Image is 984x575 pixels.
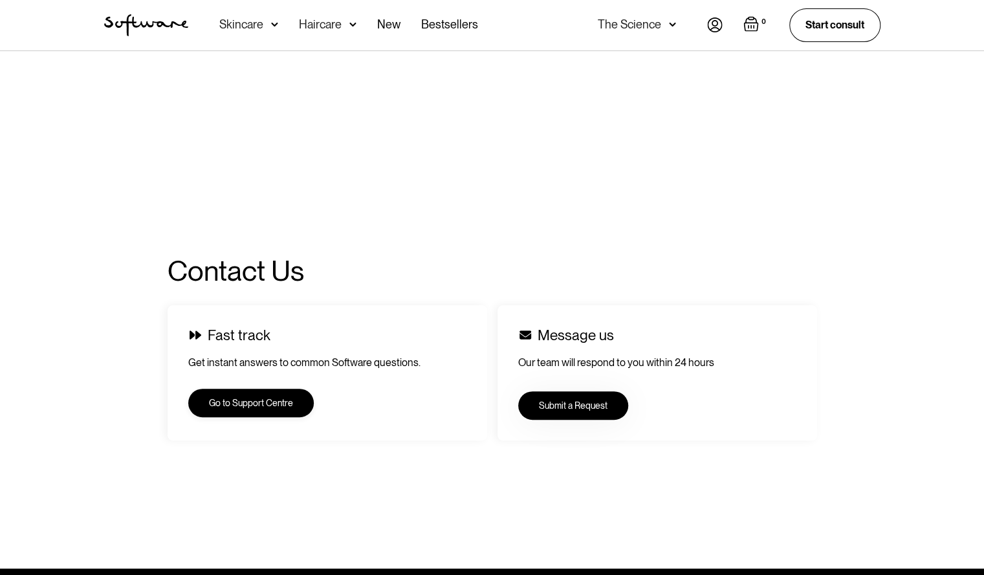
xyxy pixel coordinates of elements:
div: Haircare [299,18,342,31]
div: The Science [598,18,661,31]
img: Software Logo [104,14,188,36]
a: Submit a Request [518,391,628,420]
a: home [104,14,188,36]
div: 0 [759,16,769,28]
div: Skincare [219,18,263,31]
a: Go to Support Centre [188,389,314,417]
a: Open empty cart [743,16,769,34]
img: arrow down [669,18,676,31]
div: Message us [538,326,614,345]
img: arrow down [271,18,278,31]
div: Fast track [208,326,270,345]
h1: Contact Us [168,254,421,288]
img: arrow down [349,18,356,31]
a: Start consult [789,8,880,41]
p: Our team will respond to you within 24 hours [518,355,796,371]
p: Get instant answers to common Software questions. [188,355,466,371]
